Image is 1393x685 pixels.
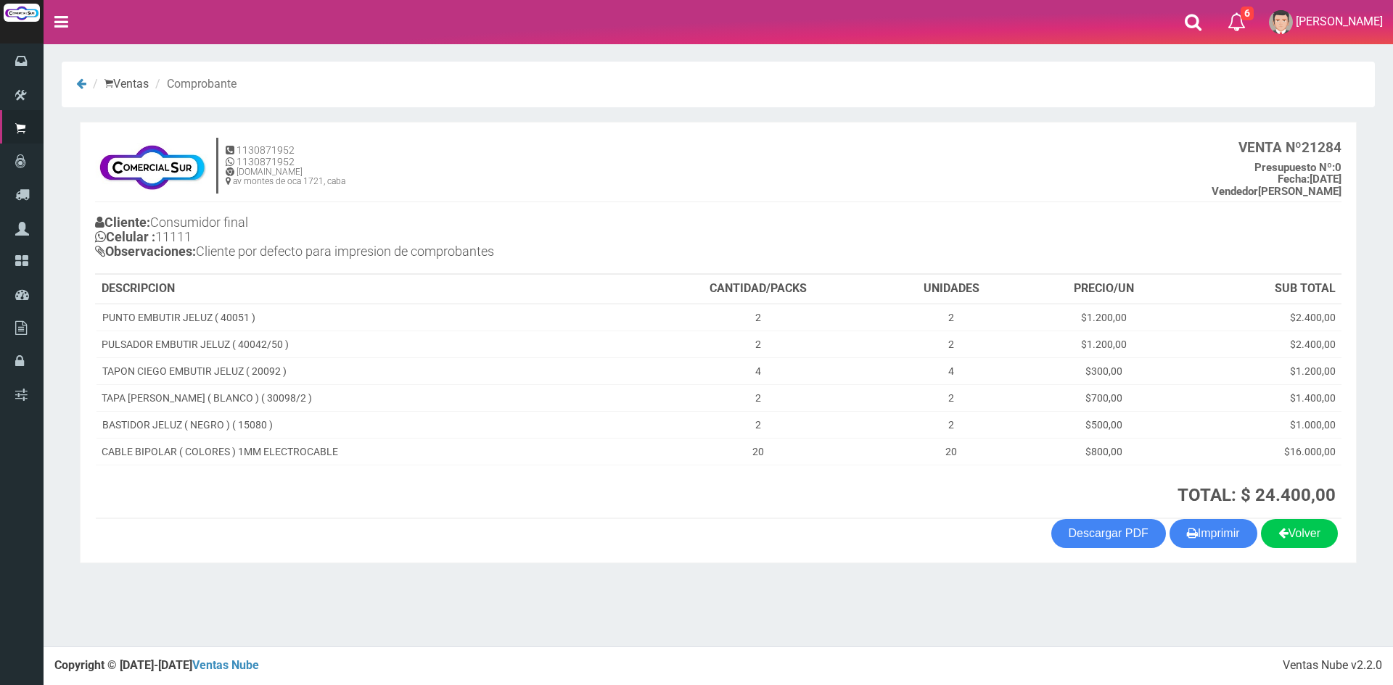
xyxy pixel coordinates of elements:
td: $700,00 [1025,384,1183,411]
a: Volver [1261,519,1338,548]
a: Descargar PDF [1051,519,1166,548]
td: 2 [877,411,1025,438]
td: $800,00 [1025,438,1183,465]
td: $1.200,00 [1025,304,1183,331]
td: $1.000,00 [1183,411,1341,438]
strong: VENTA Nº [1238,139,1302,156]
strong: Fecha: [1278,173,1310,186]
b: 21284 [1238,139,1341,156]
strong: TOTAL: $ 24.400,00 [1178,485,1336,505]
td: 2 [639,384,878,411]
span: [PERSON_NAME] [1296,14,1383,28]
th: DESCRIPCION [96,275,639,304]
td: 2 [639,331,878,357]
td: $1.200,00 [1183,357,1341,384]
td: 2 [877,331,1025,357]
a: Ventas Nube [192,658,259,672]
td: 4 [877,357,1025,384]
span: 6 [1241,7,1254,20]
td: $1.400,00 [1183,384,1341,411]
td: $500,00 [1025,411,1183,438]
strong: Presupuesto Nº: [1254,161,1335,174]
img: f695dc5f3a855ddc19300c990e0c55a2.jpg [95,137,209,195]
th: SUB TOTAL [1183,275,1341,304]
b: [DATE] [1278,173,1341,186]
li: Comprobante [152,76,237,93]
td: $2.400,00 [1183,304,1341,331]
td: 4 [639,357,878,384]
td: CABLE BIPOLAR ( COLORES ) 1MM ELECTROCABLE [96,438,639,465]
td: $1.200,00 [1025,331,1183,357]
strong: Vendedor [1212,185,1258,198]
td: $16.000,00 [1183,438,1341,465]
td: PULSADOR EMBUTIR JELUZ ( 40042/50 ) [96,331,639,357]
td: 2 [877,384,1025,411]
td: PUNTO EMBUTIR JELUZ ( 40051 ) [96,304,639,331]
b: 0 [1254,161,1341,174]
td: 2 [877,304,1025,331]
td: TAPON CIEGO EMBUTIR JELUZ ( 20092 ) [96,357,639,384]
b: Observaciones: [95,244,196,259]
b: Celular : [95,229,155,244]
td: 2 [639,411,878,438]
td: TAPA [PERSON_NAME] ( BLANCO ) ( 30098/2 ) [96,384,639,411]
h6: [DOMAIN_NAME] av montes de oca 1721, caba [226,167,345,186]
h5: 1130871952 1130871952 [226,145,345,167]
li: Ventas [89,76,149,93]
b: Cliente: [95,215,150,230]
th: CANTIDAD/PACKS [639,275,878,304]
strong: Copyright © [DATE]-[DATE] [54,658,259,672]
td: $300,00 [1025,357,1183,384]
th: UNIDADES [877,275,1025,304]
td: 20 [877,438,1025,465]
img: User Image [1269,10,1293,34]
button: Imprimir [1170,519,1257,548]
h4: Consumidor final 11111 Cliente por defecto para impresion de comprobantes [95,212,718,265]
img: Logo grande [4,4,40,22]
div: Ventas Nube v2.2.0 [1283,657,1382,674]
td: 2 [639,304,878,331]
td: $2.400,00 [1183,331,1341,357]
th: PRECIO/UN [1025,275,1183,304]
td: 20 [639,438,878,465]
td: BASTIDOR JELUZ ( NEGRO ) ( 15080 ) [96,411,639,438]
b: [PERSON_NAME] [1212,185,1341,198]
